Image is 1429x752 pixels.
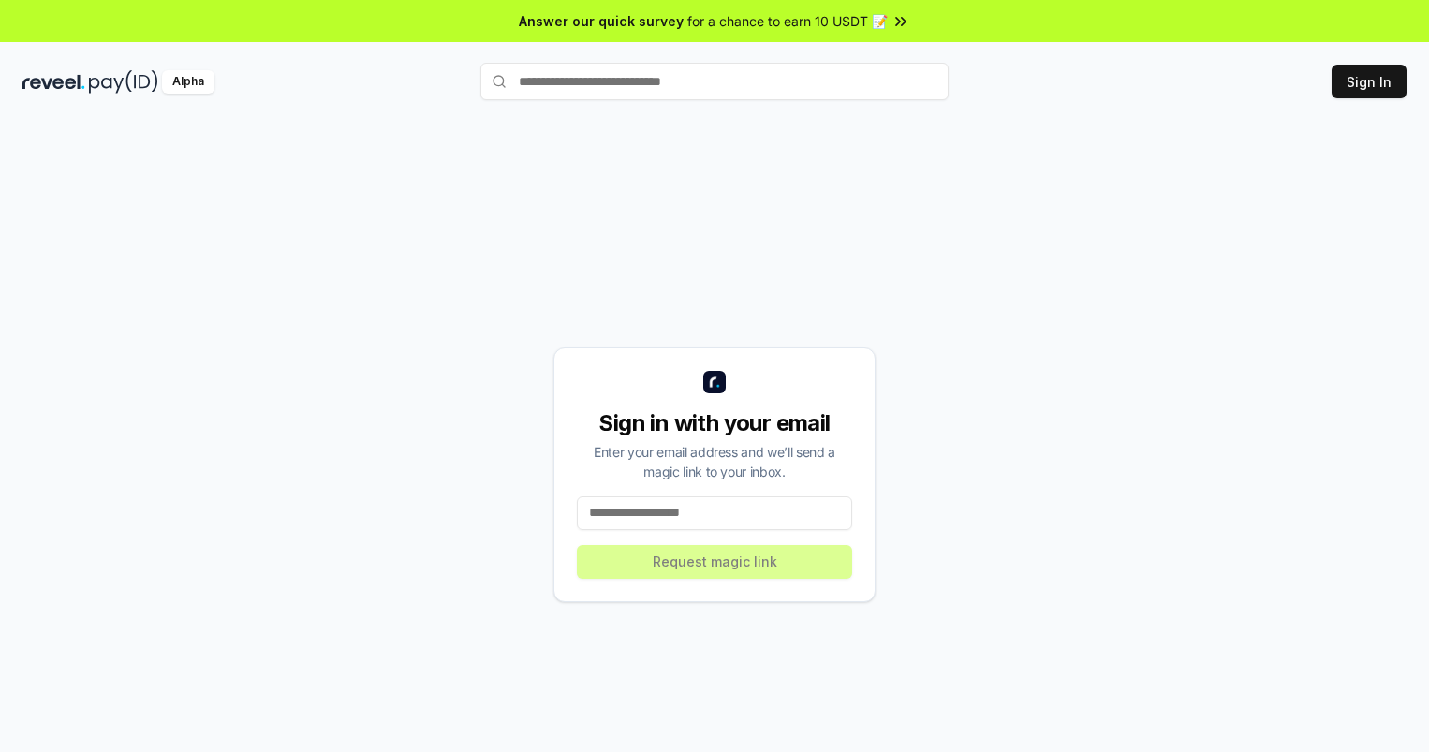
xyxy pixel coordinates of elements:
div: Sign in with your email [577,408,852,438]
div: Alpha [162,70,214,94]
span: Answer our quick survey [519,11,684,31]
div: Enter your email address and we’ll send a magic link to your inbox. [577,442,852,481]
span: for a chance to earn 10 USDT 📝 [687,11,888,31]
img: reveel_dark [22,70,85,94]
img: pay_id [89,70,158,94]
img: logo_small [703,371,726,393]
button: Sign In [1332,65,1407,98]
